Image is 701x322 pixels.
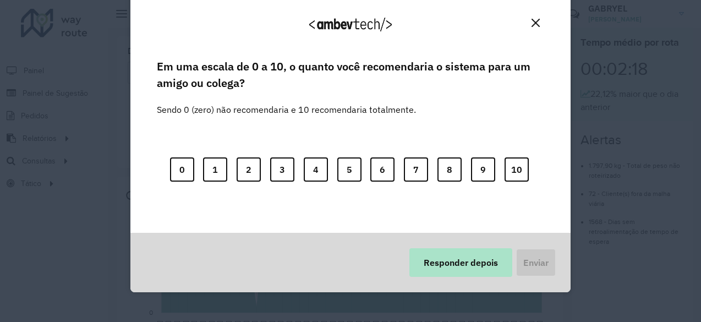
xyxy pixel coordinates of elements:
img: Logo Ambevtech [309,18,392,31]
button: Close [527,14,544,31]
button: 9 [471,157,495,182]
button: 10 [505,157,529,182]
button: 2 [237,157,261,182]
button: 7 [404,157,428,182]
label: Sendo 0 (zero) não recomendaria e 10 recomendaria totalmente. [157,90,416,116]
button: 0 [170,157,194,182]
button: 5 [337,157,362,182]
button: 8 [437,157,462,182]
button: Responder depois [409,248,512,277]
button: 1 [203,157,227,182]
img: Close [532,19,540,27]
label: Em uma escala de 0 a 10, o quanto você recomendaria o sistema para um amigo ou colega? [157,58,544,92]
button: 6 [370,157,395,182]
button: 4 [304,157,328,182]
button: 3 [270,157,294,182]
